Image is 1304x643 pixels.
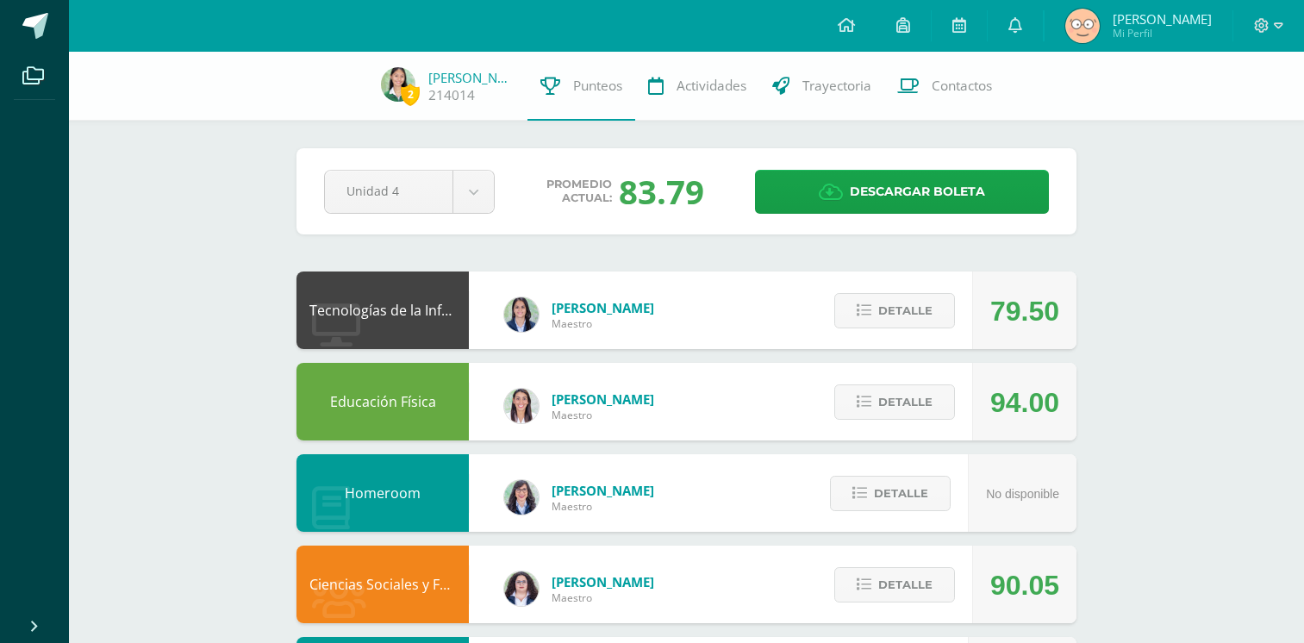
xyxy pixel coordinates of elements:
button: Detalle [830,476,951,511]
img: 68dbb99899dc55733cac1a14d9d2f825.png [504,389,539,423]
span: Detalle [878,386,933,418]
span: Detalle [878,295,933,327]
span: Maestro [552,408,654,422]
span: Detalle [878,569,933,601]
div: 79.50 [990,272,1059,350]
img: 7489ccb779e23ff9f2c3e89c21f82ed0.png [504,297,539,332]
a: Contactos [884,52,1005,121]
div: Tecnologías de la Información y Comunicación: Computación [296,272,469,349]
span: Maestro [552,499,654,514]
span: No disponible [986,487,1059,501]
div: Ciencias Sociales y Formación Ciudadana [296,546,469,623]
div: 83.79 [619,169,704,214]
a: 214014 [428,86,475,104]
span: Mi Perfil [1113,26,1212,41]
span: Detalle [874,478,928,509]
span: Descargar boleta [850,171,985,213]
img: ba02aa29de7e60e5f6614f4096ff8928.png [504,571,539,606]
span: [PERSON_NAME] [552,573,654,590]
img: e8145fb8147ff3cbb1da20ea6e8d2af7.png [1065,9,1100,43]
span: Contactos [932,77,992,95]
a: Descargar boleta [755,170,1049,214]
a: Actividades [635,52,759,121]
div: 90.05 [990,546,1059,624]
a: Trayectoria [759,52,884,121]
span: Unidad 4 [346,171,431,211]
span: Trayectoria [802,77,871,95]
span: 2 [401,84,420,105]
span: [PERSON_NAME] [1113,10,1212,28]
span: Promedio actual: [546,178,612,205]
a: [PERSON_NAME] [428,69,515,86]
button: Detalle [834,567,955,602]
div: Homeroom [296,454,469,532]
span: Punteos [573,77,622,95]
img: 01c6c64f30021d4204c203f22eb207bb.png [504,480,539,515]
a: Punteos [527,52,635,121]
span: [PERSON_NAME] [552,482,654,499]
button: Detalle [834,384,955,420]
span: Maestro [552,316,654,331]
div: 94.00 [990,364,1059,441]
span: [PERSON_NAME] [552,299,654,316]
a: Unidad 4 [325,171,494,213]
button: Detalle [834,293,955,328]
div: Educación Física [296,363,469,440]
img: 3247cecd46813d2f61d58a2c5d2352f6.png [381,67,415,102]
span: Actividades [677,77,746,95]
span: [PERSON_NAME] [552,390,654,408]
span: Maestro [552,590,654,605]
